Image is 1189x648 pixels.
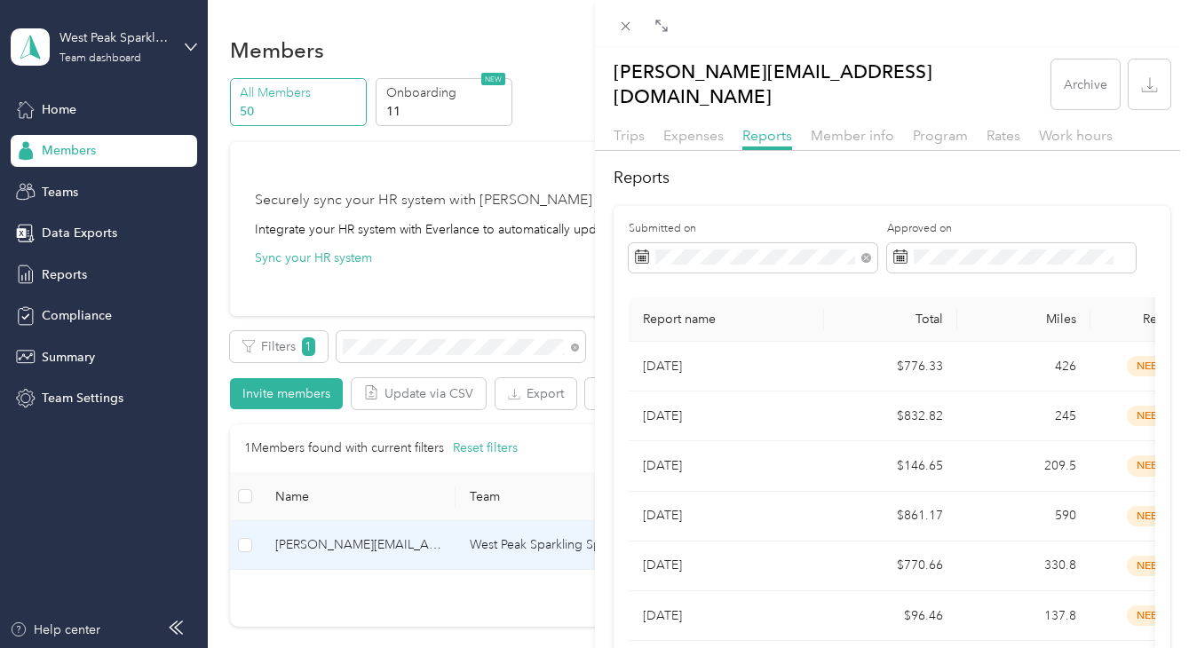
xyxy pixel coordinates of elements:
span: Expenses [663,127,724,144]
p: [DATE] [643,357,810,376]
td: 330.8 [957,541,1090,591]
td: $776.33 [824,342,957,391]
h2: Reports [614,166,1171,190]
span: Rates [987,127,1020,144]
p: [DATE] [643,456,810,476]
span: Member info [811,127,894,144]
td: 426 [957,342,1090,391]
td: $770.66 [824,541,957,591]
span: Reports [742,127,792,144]
p: [PERSON_NAME][EMAIL_ADDRESS][DOMAIN_NAME] [614,59,1051,109]
span: Trips [614,127,645,144]
td: $832.82 [824,391,957,441]
td: $146.65 [824,441,957,491]
td: 245 [957,391,1090,441]
span: Work hours [1039,127,1113,144]
td: 137.8 [957,591,1090,641]
label: Approved on [887,221,1136,237]
p: [DATE] [643,506,810,526]
td: $96.46 [824,591,957,641]
label: Submitted on [629,221,877,237]
p: [DATE] [643,556,810,575]
div: Total [838,312,943,327]
td: $861.17 [824,492,957,541]
iframe: Everlance-gr Chat Button Frame [1090,549,1189,648]
p: [DATE] [643,407,810,426]
button: Archive [1051,59,1120,109]
td: 209.5 [957,441,1090,491]
th: Report name [629,297,824,342]
span: Program [913,127,968,144]
p: [DATE] [643,606,810,626]
div: Miles [971,312,1076,327]
td: 590 [957,492,1090,541]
